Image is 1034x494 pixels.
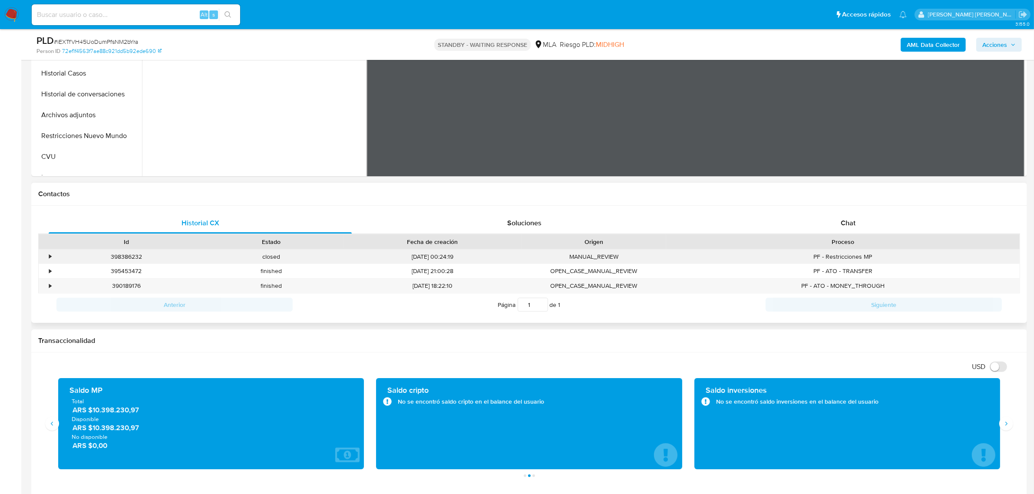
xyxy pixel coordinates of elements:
[344,250,522,264] div: [DATE] 00:24:19
[344,264,522,278] div: [DATE] 21:00:28
[33,105,142,125] button: Archivos adjuntos
[33,125,142,146] button: Restricciones Nuevo Mundo
[666,250,1020,264] div: PF - Restricciones MP
[33,167,142,188] button: Items
[928,10,1016,19] p: mayra.pernia@mercadolibre.com
[54,264,198,278] div: 395453472
[62,47,162,55] a: 72ef1f4563f7ae88c921dd5b92ede690
[350,237,515,246] div: Fecha de creación
[901,38,966,52] button: AML Data Collector
[54,279,198,293] div: 390189176
[33,84,142,105] button: Historial de conversaciones
[219,9,237,21] button: search-icon
[212,10,215,19] span: s
[36,33,54,47] b: PLD
[522,279,666,293] div: OPEN_CASE_MANUAL_REVIEW
[201,10,208,19] span: Alt
[766,298,1002,312] button: Siguiente
[672,237,1014,246] div: Proceso
[54,37,138,46] span: # iEXTfVH45UoDumPfsNM2bYra
[528,237,660,246] div: Origen
[33,63,142,84] button: Historial Casos
[842,10,891,19] span: Accesos rápidos
[198,264,343,278] div: finished
[60,237,192,246] div: Id
[1018,10,1027,19] a: Salir
[38,336,1020,345] h1: Transaccionalidad
[434,39,531,51] p: STANDBY - WAITING RESPONSE
[907,38,960,52] b: AML Data Collector
[32,9,240,20] input: Buscar usuario o caso...
[49,267,51,275] div: •
[899,11,907,18] a: Notificaciones
[38,190,1020,198] h1: Contactos
[344,279,522,293] div: [DATE] 18:22:10
[560,40,624,49] span: Riesgo PLD:
[49,253,51,261] div: •
[976,38,1022,52] button: Acciones
[522,250,666,264] div: MANUAL_REVIEW
[841,218,856,228] span: Chat
[198,279,343,293] div: finished
[534,40,556,49] div: MLA
[1015,20,1030,27] span: 3.155.0
[198,250,343,264] div: closed
[205,237,337,246] div: Estado
[182,218,219,228] span: Historial CX
[49,282,51,290] div: •
[507,218,542,228] span: Soluciones
[522,264,666,278] div: OPEN_CASE_MANUAL_REVIEW
[33,146,142,167] button: CVU
[596,40,624,49] span: MIDHIGH
[56,298,293,312] button: Anterior
[36,47,60,55] b: Person ID
[666,264,1020,278] div: PF - ATO - TRANSFER
[54,250,198,264] div: 398386232
[558,300,561,309] span: 1
[982,38,1007,52] span: Acciones
[498,298,561,312] span: Página de
[666,279,1020,293] div: PF - ATO - MONEY_THROUGH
